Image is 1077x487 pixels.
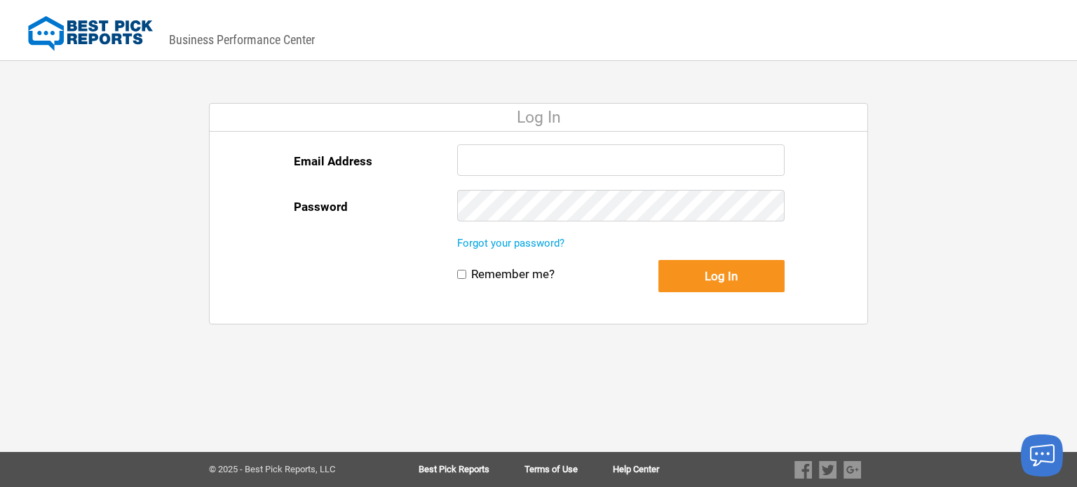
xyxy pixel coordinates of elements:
a: Forgot your password? [457,237,564,249]
a: Best Pick Reports [419,465,524,474]
label: Email Address [294,144,372,178]
div: © 2025 - Best Pick Reports, LLC [209,465,374,474]
label: Password [294,190,348,224]
a: Help Center [613,465,659,474]
label: Remember me? [471,267,555,282]
a: Terms of Use [524,465,613,474]
button: Launch chat [1021,434,1063,476]
button: Log In [658,260,785,292]
img: Best Pick Reports Logo [28,16,153,51]
div: Log In [210,104,867,132]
